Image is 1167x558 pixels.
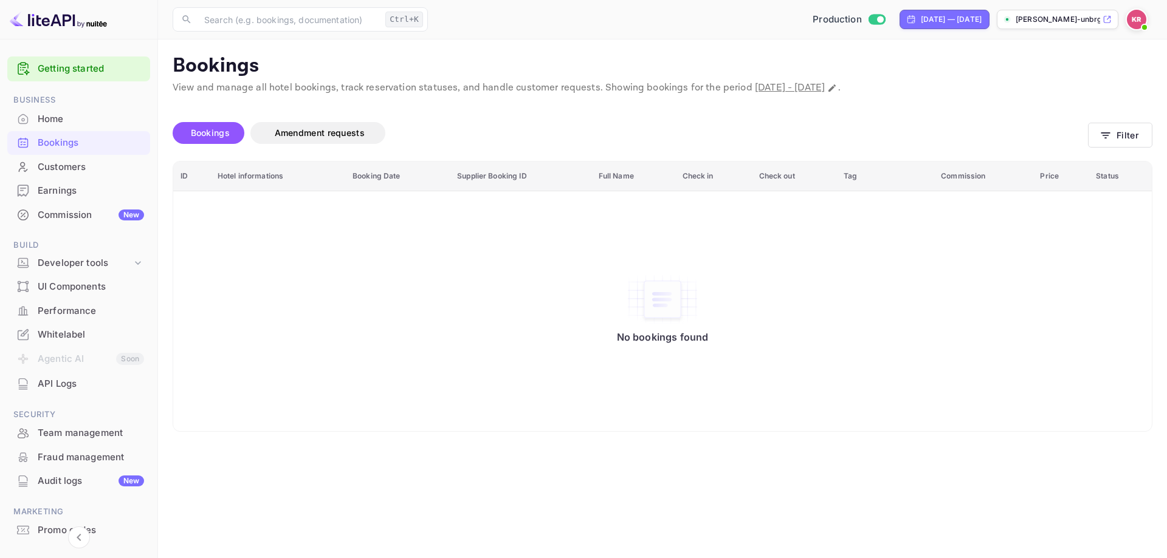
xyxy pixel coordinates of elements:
[173,122,1088,144] div: account-settings tabs
[836,162,934,191] th: Tag
[38,451,144,464] div: Fraud management
[7,372,150,395] a: API Logs
[752,162,837,191] th: Check out
[1088,123,1152,148] button: Filter
[7,421,150,444] a: Team management
[119,209,144,220] div: New
[38,377,144,391] div: API Logs
[591,162,675,191] th: Full Name
[38,474,144,488] div: Audit logs
[7,131,150,155] div: Bookings
[7,107,150,131] div: Home
[675,162,752,191] th: Check in
[7,94,150,107] span: Business
[38,328,144,342] div: Whitelabel
[38,426,144,440] div: Team management
[617,331,709,343] p: No bookings found
[38,256,132,270] div: Developer tools
[38,136,144,150] div: Bookings
[7,323,150,345] a: Whitelabel
[934,162,1033,191] th: Commission
[345,162,450,191] th: Booking Date
[38,304,144,318] div: Performance
[173,54,1152,78] p: Bookings
[7,179,150,203] div: Earnings
[197,7,380,32] input: Search (e.g. bookings, documentation)
[7,239,150,252] span: Build
[1089,162,1152,191] th: Status
[808,13,890,27] div: Switch to Sandbox mode
[7,107,150,130] a: Home
[38,112,144,126] div: Home
[119,475,144,486] div: New
[38,280,144,294] div: UI Components
[7,179,150,202] a: Earnings
[191,128,230,138] span: Bookings
[38,208,144,222] div: Commission
[7,131,150,154] a: Bookings
[1033,162,1089,191] th: Price
[1016,14,1100,25] p: [PERSON_NAME]-unbrg.[PERSON_NAME]...
[7,203,150,226] a: CommissionNew
[7,446,150,469] div: Fraud management
[7,323,150,347] div: Whitelabel
[7,253,150,274] div: Developer tools
[7,299,150,323] div: Performance
[813,13,862,27] span: Production
[68,526,90,548] button: Collapse navigation
[7,275,150,298] a: UI Components
[173,162,1152,432] table: booking table
[275,128,365,138] span: Amendment requests
[7,155,150,179] div: Customers
[7,372,150,396] div: API Logs
[7,519,150,541] a: Promo codes
[7,408,150,421] span: Security
[7,155,150,178] a: Customers
[38,523,144,537] div: Promo codes
[7,469,150,493] div: Audit logsNew
[38,184,144,198] div: Earnings
[385,12,423,27] div: Ctrl+K
[626,274,699,325] img: No bookings found
[7,519,150,542] div: Promo codes
[826,82,838,94] button: Change date range
[755,81,825,94] span: [DATE] - [DATE]
[7,421,150,445] div: Team management
[7,505,150,519] span: Marketing
[1127,10,1146,29] img: Kobus Roux
[173,162,210,191] th: ID
[38,62,144,76] a: Getting started
[7,203,150,227] div: CommissionNew
[7,56,150,81] div: Getting started
[10,10,107,29] img: LiteAPI logo
[173,81,1152,95] p: View and manage all hotel bookings, track reservation statuses, and handle customer requests. Sho...
[921,14,982,25] div: [DATE] — [DATE]
[7,469,150,492] a: Audit logsNew
[7,275,150,299] div: UI Components
[7,446,150,468] a: Fraud management
[210,162,345,191] th: Hotel informations
[450,162,591,191] th: Supplier Booking ID
[7,299,150,322] a: Performance
[38,160,144,174] div: Customers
